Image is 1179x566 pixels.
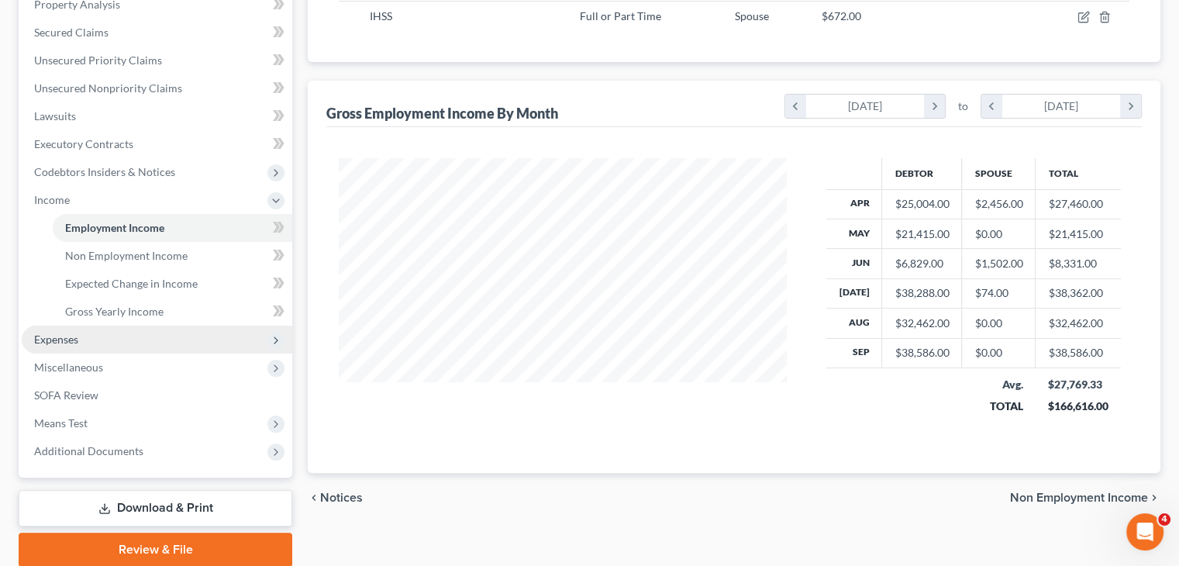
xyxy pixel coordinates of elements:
div: [DATE] [1002,95,1121,118]
span: Gross Yearly Income [65,305,164,318]
span: 4 [1158,513,1170,526]
a: Non Employment Income [53,242,292,270]
a: Employment Income [53,214,292,242]
span: to [958,98,968,114]
th: Apr [826,189,882,219]
td: $32,462.00 [1036,309,1121,338]
a: Executory Contracts [22,130,292,158]
th: Jun [826,249,882,278]
div: $32,462.00 [895,316,949,331]
span: Unsecured Nonpriority Claims [34,81,182,95]
td: $21,415.00 [1036,219,1121,248]
td: $38,362.00 [1036,278,1121,308]
div: $21,415.00 [895,226,949,242]
a: Expected Change in Income [53,270,292,298]
span: $672.00 [822,9,861,22]
th: Aug [826,309,882,338]
a: SOFA Review [22,381,292,409]
a: Download & Print [19,490,292,526]
div: $0.00 [974,345,1022,361]
i: chevron_right [1120,95,1141,118]
a: Lawsuits [22,102,292,130]
button: Non Employment Income chevron_right [1010,492,1160,504]
div: Avg. [974,377,1023,392]
div: $1,502.00 [974,256,1022,271]
i: chevron_right [1148,492,1160,504]
div: $0.00 [974,316,1022,331]
span: Employment Income [65,221,164,234]
th: May [826,219,882,248]
th: [DATE] [826,278,882,308]
span: Lawsuits [34,109,76,123]
span: IHSS [370,9,392,22]
span: SOFA Review [34,388,98,402]
iframe: Intercom live chat [1126,513,1163,550]
span: Income [34,193,70,206]
div: [DATE] [806,95,925,118]
a: Unsecured Nonpriority Claims [22,74,292,102]
i: chevron_right [924,95,945,118]
div: $0.00 [974,226,1022,242]
div: Gross Employment Income By Month [326,104,558,123]
a: Unsecured Priority Claims [22,47,292,74]
span: Miscellaneous [34,361,103,374]
th: Total [1036,158,1121,189]
div: $27,769.33 [1048,377,1108,392]
th: Debtor [882,158,962,189]
span: Expected Change in Income [65,277,198,290]
span: Spouse [735,9,769,22]
td: $38,586.00 [1036,338,1121,368]
span: Unsecured Priority Claims [34,53,162,67]
div: TOTAL [974,399,1023,414]
span: Non Employment Income [65,249,188,262]
a: Gross Yearly Income [53,298,292,326]
td: $8,331.00 [1036,249,1121,278]
span: Full or Part Time [580,9,661,22]
span: Additional Documents [34,444,143,457]
div: $25,004.00 [895,196,949,212]
div: $166,616.00 [1048,399,1108,414]
span: Executory Contracts [34,137,133,150]
span: Means Test [34,416,88,430]
div: $38,586.00 [895,345,949,361]
span: Codebtors Insiders & Notices [34,165,175,178]
span: Secured Claims [34,26,109,39]
span: Notices [320,492,363,504]
i: chevron_left [308,492,320,504]
div: $74.00 [974,285,1022,301]
span: Non Employment Income [1010,492,1148,504]
div: $6,829.00 [895,256,949,271]
div: $38,288.00 [895,285,949,301]
div: $2,456.00 [974,196,1022,212]
button: chevron_left Notices [308,492,363,504]
a: Secured Claims [22,19,292,47]
td: $27,460.00 [1036,189,1121,219]
th: Sep [826,338,882,368]
th: Spouse [962,158,1036,189]
i: chevron_left [981,95,1002,118]
span: Expenses [34,333,78,346]
i: chevron_left [785,95,806,118]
